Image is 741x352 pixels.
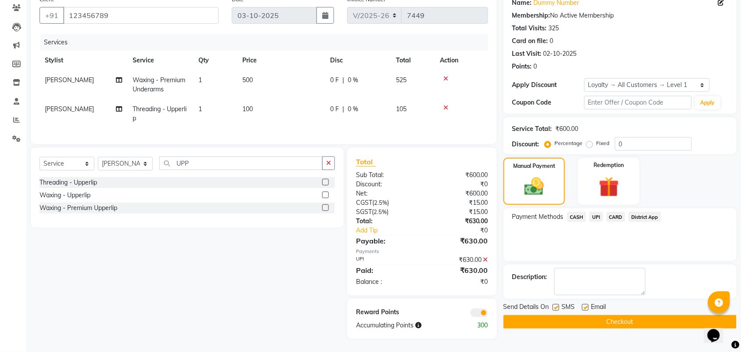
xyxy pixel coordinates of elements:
[330,76,339,85] span: 0 F
[374,208,387,215] span: 2.5%
[550,36,554,46] div: 0
[349,207,422,217] div: ( )
[422,255,495,265] div: ₹630.00
[593,174,626,200] img: _gift.svg
[512,24,547,33] div: Total Visits:
[584,96,692,109] input: Enter Offer / Coupon Code
[242,76,253,84] span: 500
[159,156,323,170] input: Search or Scan
[567,212,586,222] span: CASH
[45,105,94,113] span: [PERSON_NAME]
[422,198,495,207] div: ₹15.00
[356,208,372,216] span: SGST
[127,51,193,70] th: Service
[422,171,495,180] div: ₹600.00
[512,11,550,20] div: Membership:
[594,161,624,169] label: Redemption
[391,51,435,70] th: Total
[342,76,344,85] span: |
[434,226,495,235] div: ₹0
[422,236,495,246] div: ₹630.00
[349,277,422,287] div: Balance :
[695,96,720,109] button: Apply
[349,217,422,226] div: Total:
[512,212,564,221] span: Payment Methods
[40,203,117,213] div: Waxing - Premium Upperlip
[40,34,495,51] div: Services
[348,76,358,85] span: 0 %
[422,265,495,276] div: ₹630.00
[349,321,458,330] div: Accumulating Points
[396,76,406,84] span: 525
[458,321,495,330] div: 300
[591,302,606,313] span: Email
[356,248,488,255] div: Payments
[349,255,422,265] div: UPI
[242,105,253,113] span: 100
[512,272,547,282] div: Description:
[512,62,532,71] div: Points:
[422,217,495,226] div: ₹630.00
[198,105,202,113] span: 1
[348,105,358,114] span: 0 %
[704,317,732,343] iframe: chat widget
[40,191,90,200] div: Waxing - Upperlip
[133,105,187,122] span: Threading - Upperlip
[40,51,127,70] th: Stylist
[512,98,584,107] div: Coupon Code
[40,7,64,24] button: +91
[349,189,422,198] div: Net:
[349,308,422,317] div: Reward Points
[45,76,94,84] span: [PERSON_NAME]
[556,124,579,134] div: ₹600.00
[590,212,603,222] span: UPI
[549,24,559,33] div: 325
[330,105,339,114] span: 0 F
[198,76,202,84] span: 1
[237,51,325,70] th: Price
[40,178,97,187] div: Threading - Upperlip
[349,180,422,189] div: Discount:
[349,171,422,180] div: Sub Total:
[356,199,372,207] span: CGST
[597,139,610,147] label: Fixed
[512,124,552,134] div: Service Total:
[193,51,237,70] th: Qty
[513,162,555,170] label: Manual Payment
[629,212,661,222] span: District App
[512,11,728,20] div: No Active Membership
[325,51,391,70] th: Disc
[512,36,548,46] div: Card on file:
[543,49,577,58] div: 02-10-2025
[342,105,344,114] span: |
[512,49,542,58] div: Last Visit:
[504,315,737,329] button: Checkout
[356,157,376,167] span: Total
[349,198,422,207] div: ( )
[607,212,626,222] span: CARD
[512,140,540,149] div: Discount:
[518,175,550,198] img: _cash.svg
[349,265,422,276] div: Paid:
[349,236,422,246] div: Payable:
[133,76,185,93] span: Waxing - Premium Underarms
[422,189,495,198] div: ₹600.00
[422,180,495,189] div: ₹0
[422,277,495,287] div: ₹0
[555,139,583,147] label: Percentage
[374,199,387,206] span: 2.5%
[512,80,584,90] div: Apply Discount
[396,105,406,113] span: 105
[534,62,537,71] div: 0
[349,226,434,235] a: Add Tip
[435,51,488,70] th: Action
[562,302,575,313] span: SMS
[63,7,219,24] input: Search by Name/Mobile/Email/Code
[422,207,495,217] div: ₹15.00
[504,302,549,313] span: Send Details On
